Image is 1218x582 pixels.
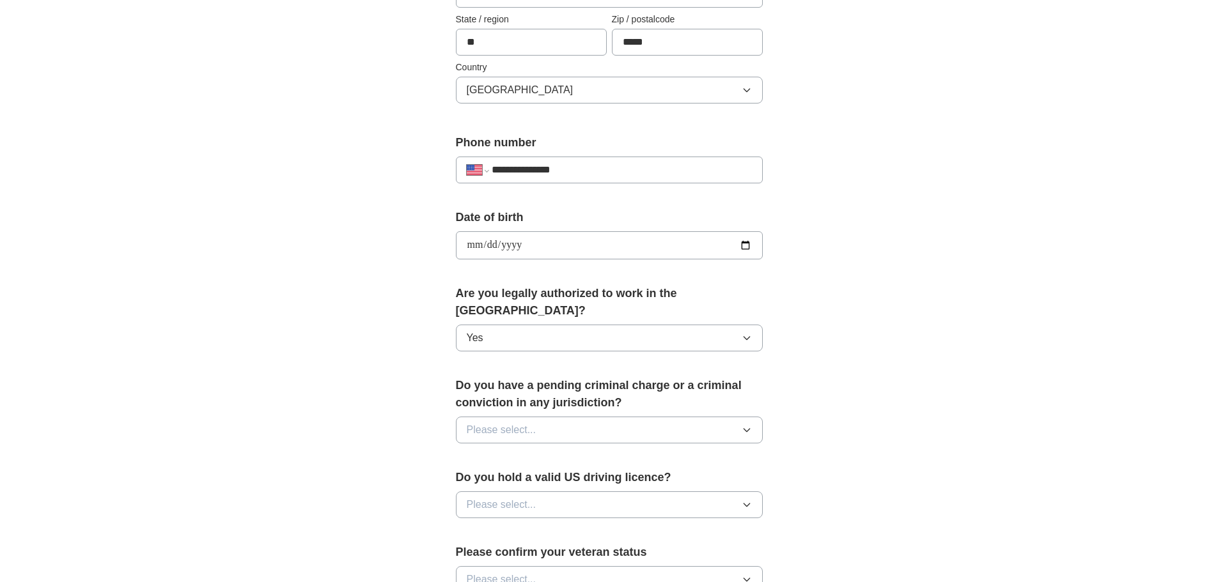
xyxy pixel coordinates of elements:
label: Please confirm your veteran status [456,544,763,561]
span: [GEOGRAPHIC_DATA] [467,82,574,98]
span: Yes [467,330,483,346]
label: Country [456,61,763,74]
label: Zip / postalcode [612,13,763,26]
button: [GEOGRAPHIC_DATA] [456,77,763,103]
button: Please select... [456,491,763,518]
button: Please select... [456,417,763,443]
label: Date of birth [456,209,763,226]
label: Do you hold a valid US driving licence? [456,469,763,486]
span: Please select... [467,497,536,512]
span: Please select... [467,422,536,438]
button: Yes [456,325,763,351]
label: Phone number [456,134,763,151]
label: Are you legally authorized to work in the [GEOGRAPHIC_DATA]? [456,285,763,319]
label: State / region [456,13,607,26]
label: Do you have a pending criminal charge or a criminal conviction in any jurisdiction? [456,377,763,411]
